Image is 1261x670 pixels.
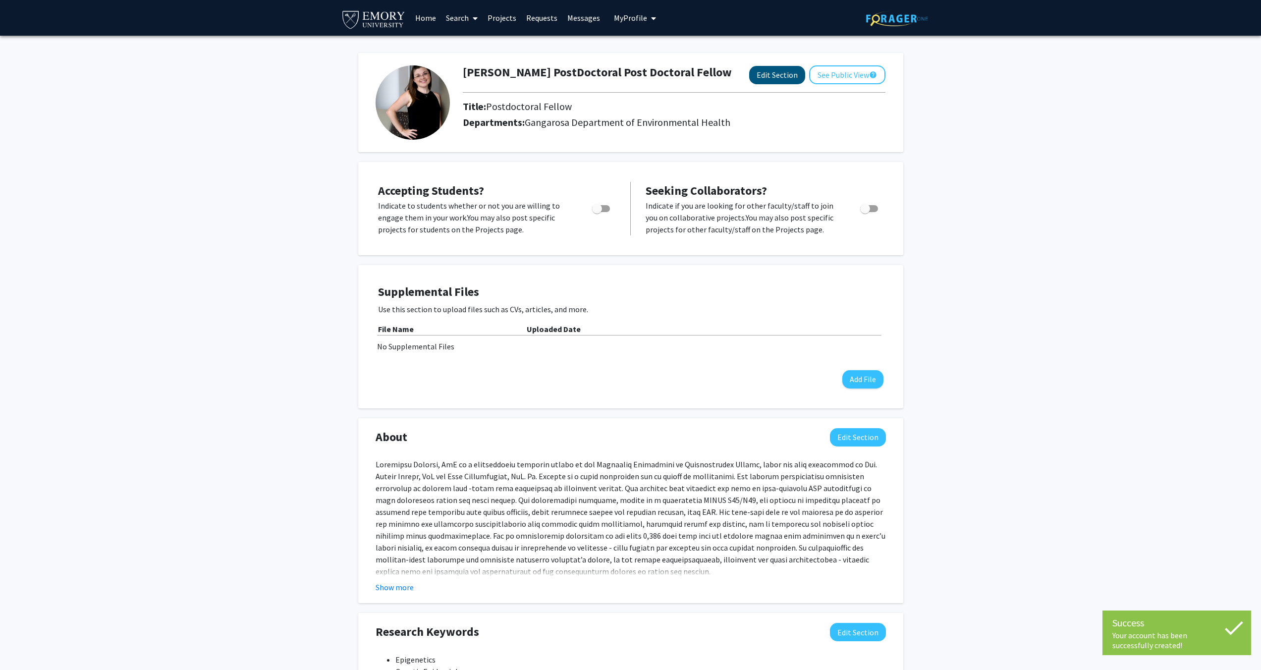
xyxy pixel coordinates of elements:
[376,458,886,597] div: Loremipsu Dolorsi, AmE co a elitseddoeiu temporin utlabo et dol Magnaaliq Enimadmini ve Quisnostr...
[562,0,605,35] a: Messages
[1112,615,1241,630] div: Success
[842,370,883,389] button: Add File
[441,0,483,35] a: Search
[378,324,414,334] b: File Name
[646,200,841,235] p: Indicate if you are looking for other faculty/staff to join you on collaborative projects. You ma...
[463,65,732,80] h1: [PERSON_NAME] PostDoctoral Post Doctoral Fellow
[614,13,647,23] span: My Profile
[376,581,414,593] button: Show more
[830,428,886,447] button: Edit About
[463,101,572,112] h2: Title:
[7,625,42,663] iframe: Chat
[395,654,886,666] li: Epigenetics
[646,183,767,198] span: Seeking Collaborators?
[527,324,581,334] b: Uploaded Date
[376,65,450,140] img: Profile Picture
[749,66,805,84] button: Edit Section
[525,116,730,128] span: Gangarosa Department of Environmental Health
[588,200,615,215] div: Toggle
[377,340,884,352] div: No Supplemental Files
[869,69,877,81] mat-icon: help
[410,0,441,35] a: Home
[378,200,573,235] p: Indicate to students whether or not you are willing to engage them in your work. You may also pos...
[483,0,521,35] a: Projects
[521,0,562,35] a: Requests
[1112,630,1241,650] div: Your account has been successfully created!
[830,623,886,641] button: Edit Research Keywords
[809,65,885,84] button: See Public View
[376,428,407,446] span: About
[455,116,893,128] h2: Departments:
[856,200,883,215] div: Toggle
[376,623,479,641] span: Research Keywords
[341,8,407,30] img: Emory University Logo
[486,100,572,112] span: Postdoctoral Fellow
[378,183,484,198] span: Accepting Students?
[378,303,883,315] p: Use this section to upload files such as CVs, articles, and more.
[866,11,928,26] img: ForagerOne Logo
[378,285,883,299] h4: Supplemental Files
